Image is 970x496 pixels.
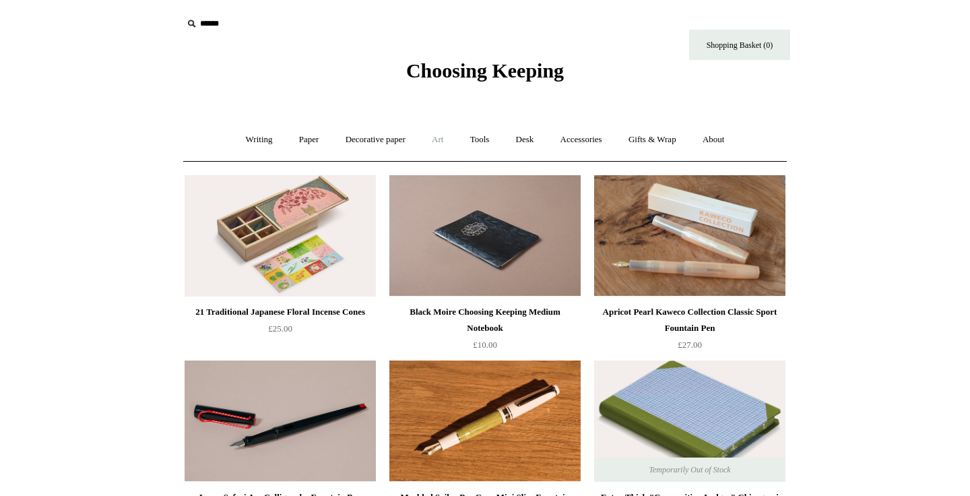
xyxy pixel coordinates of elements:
[473,340,497,350] span: £10.00
[635,458,744,482] span: Temporarily Out of Stock
[458,122,502,158] a: Tools
[185,175,376,297] a: 21 Traditional Japanese Floral Incense Cones 21 Traditional Japanese Floral Incense Cones
[406,70,564,80] a: Choosing Keeping
[389,175,581,297] img: Black Moire Choosing Keeping Medium Notebook
[690,122,737,158] a: About
[185,304,376,359] a: 21 Traditional Japanese Floral Incense Cones £25.00
[594,175,785,297] img: Apricot Pearl Kaweco Collection Classic Sport Fountain Pen
[268,323,292,334] span: £25.00
[188,304,373,320] div: 21 Traditional Japanese Floral Incense Cones
[234,122,285,158] a: Writing
[594,304,785,359] a: Apricot Pearl Kaweco Collection Classic Sport Fountain Pen £27.00
[185,361,376,482] img: Lamy Safari Joy Calligraphy Fountain Pen
[548,122,614,158] a: Accessories
[594,361,785,482] img: Extra-Thick "Composition Ledger" Chiyogami Notebook, Blue Plaid
[389,361,581,482] a: Marbled Sailor Pro Gear Mini Slim Fountain Pen, Pistache Marbled Sailor Pro Gear Mini Slim Founta...
[389,304,581,359] a: Black Moire Choosing Keeping Medium Notebook £10.00
[616,122,688,158] a: Gifts & Wrap
[594,361,785,482] a: Extra-Thick "Composition Ledger" Chiyogami Notebook, Blue Plaid Extra-Thick "Composition Ledger" ...
[185,175,376,297] img: 21 Traditional Japanese Floral Incense Cones
[504,122,546,158] a: Desk
[594,175,785,297] a: Apricot Pearl Kaweco Collection Classic Sport Fountain Pen Apricot Pearl Kaweco Collection Classi...
[406,59,564,82] span: Choosing Keeping
[287,122,331,158] a: Paper
[393,304,577,336] div: Black Moire Choosing Keeping Medium Notebook
[597,304,782,336] div: Apricot Pearl Kaweco Collection Classic Sport Fountain Pen
[389,361,581,482] img: Marbled Sailor Pro Gear Mini Slim Fountain Pen, Pistache
[185,361,376,482] a: Lamy Safari Joy Calligraphy Fountain Pen Lamy Safari Joy Calligraphy Fountain Pen
[689,30,790,60] a: Shopping Basket (0)
[333,122,418,158] a: Decorative paper
[389,175,581,297] a: Black Moire Choosing Keeping Medium Notebook Black Moire Choosing Keeping Medium Notebook
[678,340,702,350] span: £27.00
[420,122,455,158] a: Art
